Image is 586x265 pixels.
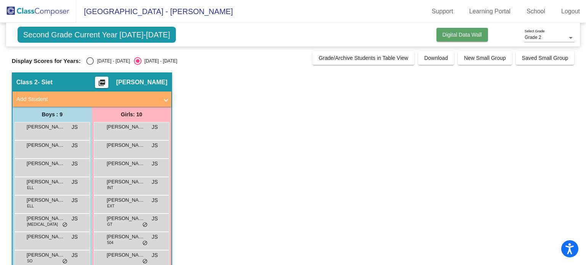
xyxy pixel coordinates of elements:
span: [PERSON_NAME] [107,251,145,259]
span: JS [151,196,158,204]
span: Class 2 [16,79,38,86]
span: do_not_disturb_alt [142,240,148,246]
a: School [520,5,551,18]
span: ELL [27,185,34,191]
span: 504 [107,240,114,246]
span: JS [71,160,77,168]
span: do_not_disturb_alt [142,259,148,265]
button: Download [418,51,454,65]
span: JS [151,123,158,131]
span: Digital Data Wall [443,32,482,38]
span: JS [151,251,158,259]
span: [PERSON_NAME] [27,123,65,131]
a: Learning Portal [463,5,517,18]
span: [PERSON_NAME] [107,123,145,131]
mat-panel-title: Add Student [16,95,158,104]
div: [DATE] - [DATE] [94,58,130,64]
span: JS [71,251,77,259]
span: [MEDICAL_DATA] [27,222,58,227]
span: [GEOGRAPHIC_DATA] - [PERSON_NAME] [76,5,233,18]
span: JS [71,233,77,241]
span: JS [151,141,158,149]
span: Display Scores for Years: [12,58,81,64]
span: JS [71,215,77,223]
span: JS [71,196,77,204]
mat-expansion-panel-header: Add Student [13,92,171,107]
span: [PERSON_NAME] [107,233,145,241]
span: JS [151,178,158,186]
span: - Siet [38,79,53,86]
mat-icon: picture_as_pdf [97,79,106,90]
span: do_not_disturb_alt [62,222,68,228]
span: [PERSON_NAME] [107,160,145,167]
span: [PERSON_NAME] [27,196,65,204]
button: Print Students Details [95,77,108,88]
span: JS [71,178,77,186]
span: [PERSON_NAME] [116,79,167,86]
div: Girls: 10 [92,107,171,122]
span: [PERSON_NAME] [107,196,145,204]
span: do_not_disturb_alt [62,259,68,265]
span: [PERSON_NAME] [27,160,65,167]
div: Boys : 9 [13,107,92,122]
span: JS [71,123,77,131]
span: ELL [27,203,34,209]
span: [PERSON_NAME] [27,178,65,186]
span: [PERSON_NAME] [107,141,145,149]
button: Saved Small Group [516,51,574,65]
button: New Small Group [458,51,512,65]
span: INT [107,185,113,191]
span: JS [71,141,77,149]
span: [PERSON_NAME] [27,141,65,149]
span: Saved Small Group [522,55,568,61]
span: Grade/Archive Students in Table View [319,55,408,61]
span: GT [107,222,113,227]
span: [PERSON_NAME] [107,215,145,222]
span: JS [151,215,158,223]
span: JS [151,160,158,168]
span: New Small Group [464,55,506,61]
span: [PERSON_NAME] [107,178,145,186]
span: Second Grade Current Year [DATE]-[DATE] [18,27,176,43]
span: SO [27,258,32,264]
span: do_not_disturb_alt [142,222,148,228]
span: JS [151,233,158,241]
span: [PERSON_NAME] [27,233,65,241]
span: EXT [107,203,114,209]
span: [PERSON_NAME] [27,251,65,259]
button: Grade/Archive Students in Table View [312,51,414,65]
button: Digital Data Wall [436,28,488,42]
span: Grade 2 [525,35,541,40]
span: Download [424,55,448,61]
mat-radio-group: Select an option [86,57,177,65]
span: [PERSON_NAME] [27,215,65,222]
a: Logout [555,5,586,18]
div: [DATE] - [DATE] [142,58,177,64]
a: Support [426,5,459,18]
